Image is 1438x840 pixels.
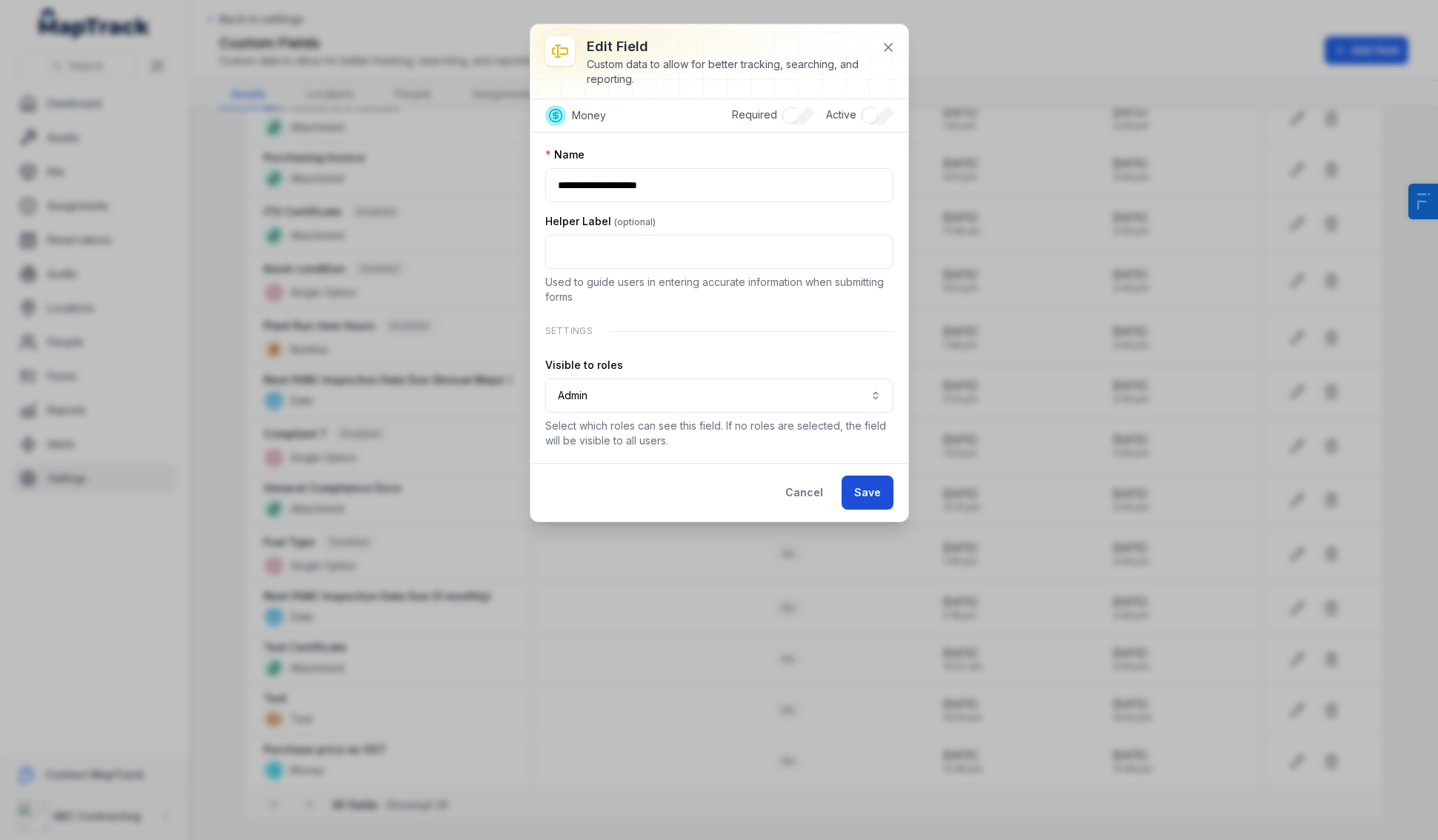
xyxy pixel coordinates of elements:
h3: Edit field [587,36,870,57]
span: Required [732,108,777,121]
div: Custom data to allow for better tracking, searching, and reporting. [587,57,870,87]
span: Active [826,108,856,121]
label: Visible to roles [545,358,623,373]
input: :r1h9:-form-item-label [545,168,893,202]
button: Cancel [773,476,836,510]
label: Helper Label [545,214,656,229]
input: :r1ha:-form-item-label [545,235,893,269]
p: Select which roles can see this field. If no roles are selected, the field will be visible to all... [545,419,893,448]
button: Save [842,476,893,510]
button: Admin [545,379,893,413]
div: Settings [545,316,893,346]
p: Used to guide users in entering accurate information when submitting forms [545,275,893,304]
label: Name [545,147,585,162]
span: Money [572,108,606,123]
